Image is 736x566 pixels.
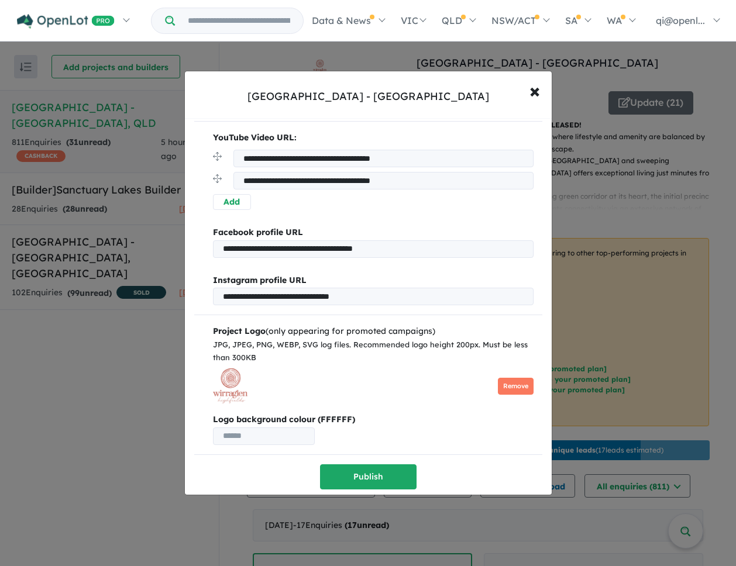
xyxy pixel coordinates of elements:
[656,15,705,26] span: qi@openl...
[213,413,534,427] b: Logo background colour (FFFFFF)
[213,325,534,339] div: (only appearing for promoted campaigns)
[213,227,303,237] b: Facebook profile URL
[213,152,222,161] img: drag.svg
[213,368,247,403] img: Wirraglen%20Estate%20-%20Highfields%20Logo.jpg
[213,326,266,336] b: Project Logo
[17,14,115,29] img: Openlot PRO Logo White
[213,131,534,145] p: YouTube Video URL:
[247,89,489,104] div: [GEOGRAPHIC_DATA] - [GEOGRAPHIC_DATA]
[320,464,417,489] button: Publish
[213,339,534,364] div: JPG, JPEG, PNG, WEBP, SVG log files. Recommended logo height 200px. Must be less than 300KB
[498,378,534,395] button: Remove
[213,194,252,210] button: Add
[213,275,307,285] b: Instagram profile URL
[529,78,540,103] span: ×
[213,174,222,183] img: drag.svg
[177,8,301,33] input: Try estate name, suburb, builder or developer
